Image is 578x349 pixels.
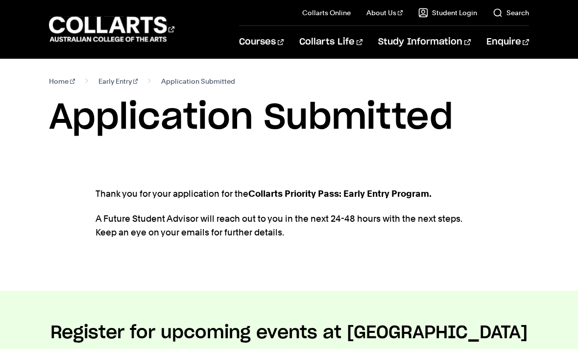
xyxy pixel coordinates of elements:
[49,74,75,88] a: Home
[96,187,482,201] p: Thank you for your application for the
[299,26,362,58] a: Collarts Life
[378,26,470,58] a: Study Information
[161,74,235,88] span: Application Submitted
[366,8,403,18] a: About Us
[50,322,528,344] h2: Register for upcoming events at [GEOGRAPHIC_DATA]
[239,26,284,58] a: Courses
[302,8,351,18] a: Collarts Online
[486,26,529,58] a: Enquire
[418,8,477,18] a: Student Login
[49,15,174,43] div: Go to homepage
[98,74,138,88] a: Early Entry
[493,8,529,18] a: Search
[248,188,432,199] strong: Collarts Priority Pass: Early Entry Program.
[96,212,482,239] p: A Future Student Advisor will reach out to you in the next 24-48 hours with the next steps. Keep ...
[49,96,529,140] h1: Application Submitted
